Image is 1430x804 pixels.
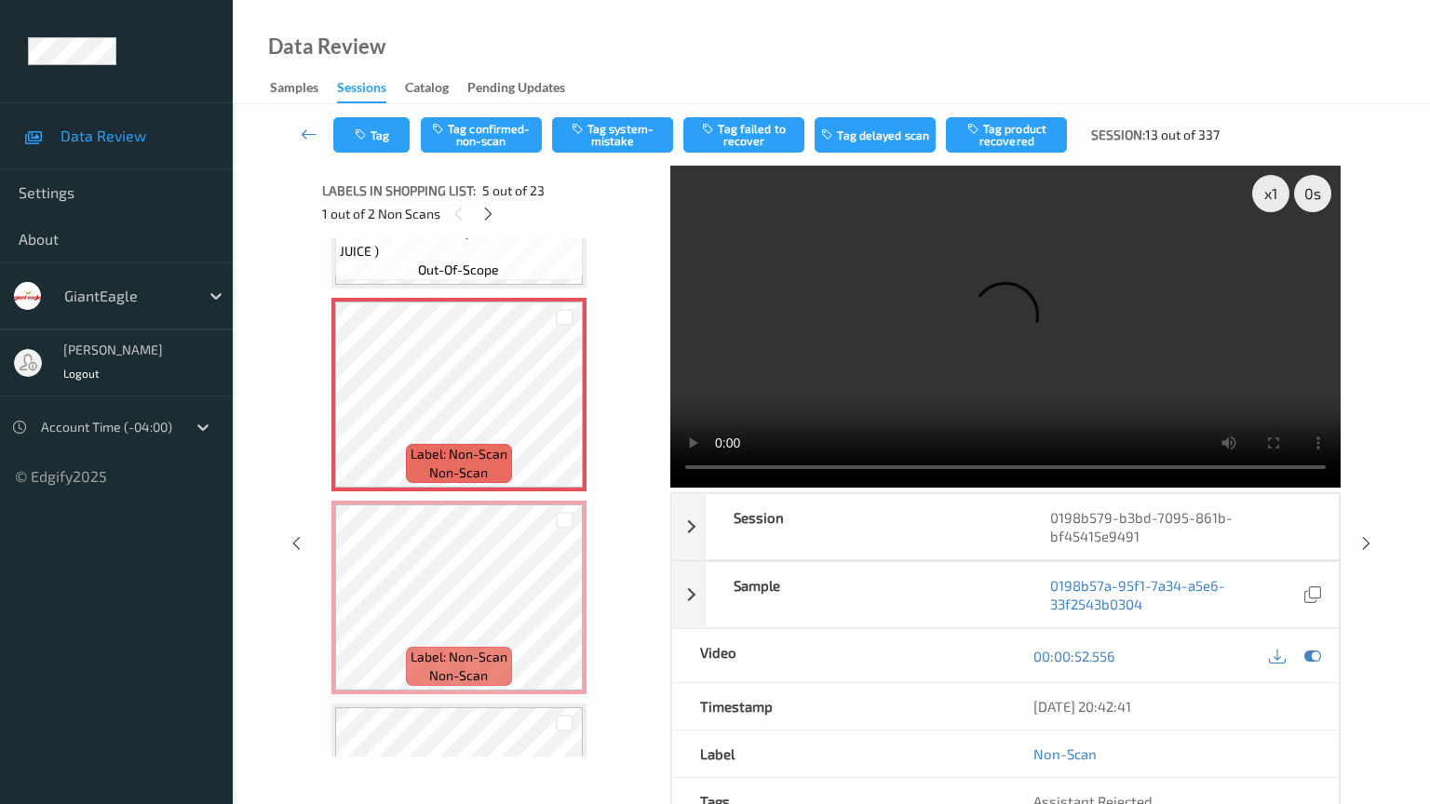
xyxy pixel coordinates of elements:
div: Session [706,494,1022,559]
a: Pending Updates [467,75,584,101]
div: 0198b579-b3bd-7095-861b-bf45415e9491 [1022,494,1339,559]
div: Label [672,730,1005,777]
div: Session0198b579-b3bd-7095-861b-bf45415e9491 [671,493,1340,560]
div: [DATE] 20:42:41 [1033,697,1311,716]
button: Tag confirmed-non-scan [421,117,542,153]
a: Catalog [405,75,467,101]
span: Label: Non-Scan [411,648,507,666]
span: Session: [1091,126,1145,144]
div: 1 out of 2 Non Scans [322,202,657,225]
a: 0198b57a-95f1-7a34-a5e6-33f2543b0304 [1050,576,1300,613]
div: Timestamp [672,683,1005,730]
span: 13 out of 337 [1145,126,1220,144]
a: Samples [270,75,337,101]
span: out-of-scope [418,261,499,279]
span: Label: Non-Scan [411,445,507,463]
span: Label: 04850020572 (TPP ORANGE JUICE ) [340,223,578,261]
span: non-scan [429,463,488,482]
div: Sample [706,562,1022,627]
span: Labels in shopping list: [322,181,476,200]
a: Sessions [337,75,405,103]
button: Tag system-mistake [552,117,673,153]
div: Sessions [337,78,386,103]
div: Catalog [405,78,449,101]
button: Tag [333,117,410,153]
div: x 1 [1252,175,1289,212]
span: non-scan [429,666,488,685]
div: 0 s [1294,175,1331,212]
a: 00:00:52.556 [1033,647,1115,665]
a: Non-Scan [1033,744,1097,763]
div: Video [672,629,1005,682]
div: Data Review [268,37,385,56]
div: Samples [270,78,318,101]
button: Tag delayed scan [815,117,936,153]
button: Tag product recovered [946,117,1067,153]
span: 5 out of 23 [482,181,545,200]
button: Tag failed to recover [683,117,804,153]
div: Sample0198b57a-95f1-7a34-a5e6-33f2543b0304 [671,561,1340,628]
div: Pending Updates [467,78,565,101]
